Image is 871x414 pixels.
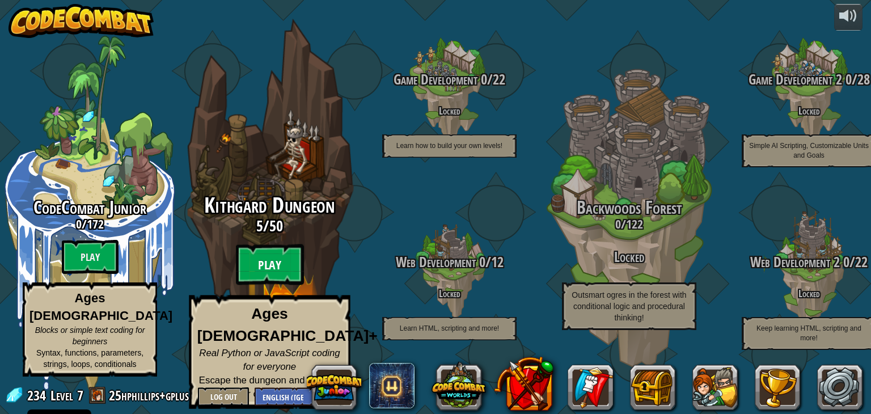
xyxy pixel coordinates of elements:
span: 0 [476,252,485,272]
span: Simple AI Scripting, Customizable Units and Goals [749,142,869,159]
span: Real Python or JavaScript coding for everyone [199,348,340,372]
span: 0 [840,252,849,272]
span: Game Development 2 [749,70,842,89]
span: 28 [857,70,870,89]
span: Blocks or simple text coding for beginners [35,326,145,346]
span: 50 [269,216,283,236]
span: Escape the dungeon and level up your coding skills! [199,375,340,399]
span: CodeCombat Junior [33,195,146,219]
span: 0 [842,70,852,89]
img: CodeCombat - Learn how to code by playing a game [9,4,154,38]
span: 0 [76,216,82,233]
span: 7 [77,386,83,404]
btn: Play [236,244,304,285]
h3: / [162,218,377,234]
h3: Locked [539,250,719,265]
button: Adjust volume [834,4,862,31]
span: 172 [87,216,104,233]
span: Backwoods Forest [577,195,682,219]
span: Learn how to build your own levels! [396,142,502,150]
span: Game Development [394,70,477,89]
span: Kithgard Dungeon [204,191,335,220]
span: 122 [626,216,643,233]
h3: / [360,72,539,87]
span: Web Development [396,252,476,272]
h3: / [360,255,539,270]
span: Outsmart ogres in the forest with conditional logic and procedural thinking! [572,290,686,322]
a: 25hphillips+gplus [109,386,192,404]
span: 5 [256,216,263,236]
btn: Play [62,240,119,274]
span: 22 [493,70,505,89]
span: Keep learning HTML, scripting and more! [756,324,861,342]
span: Web Development 2 [750,252,840,272]
span: 0 [477,70,487,89]
span: Syntax, functions, parameters, strings, loops, conditionals [36,348,143,369]
h4: Locked [360,105,539,116]
span: Learn HTML, scripting and more! [400,324,499,332]
span: Level [50,386,73,405]
strong: Ages [DEMOGRAPHIC_DATA] [29,291,172,323]
button: Log Out [198,387,249,406]
span: 0 [615,216,621,233]
strong: Ages [DEMOGRAPHIC_DATA]+ [197,306,378,344]
span: 12 [491,252,504,272]
span: 234 [27,386,49,404]
h4: Locked [360,288,539,299]
h3: / [539,217,719,231]
span: 22 [855,252,868,272]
